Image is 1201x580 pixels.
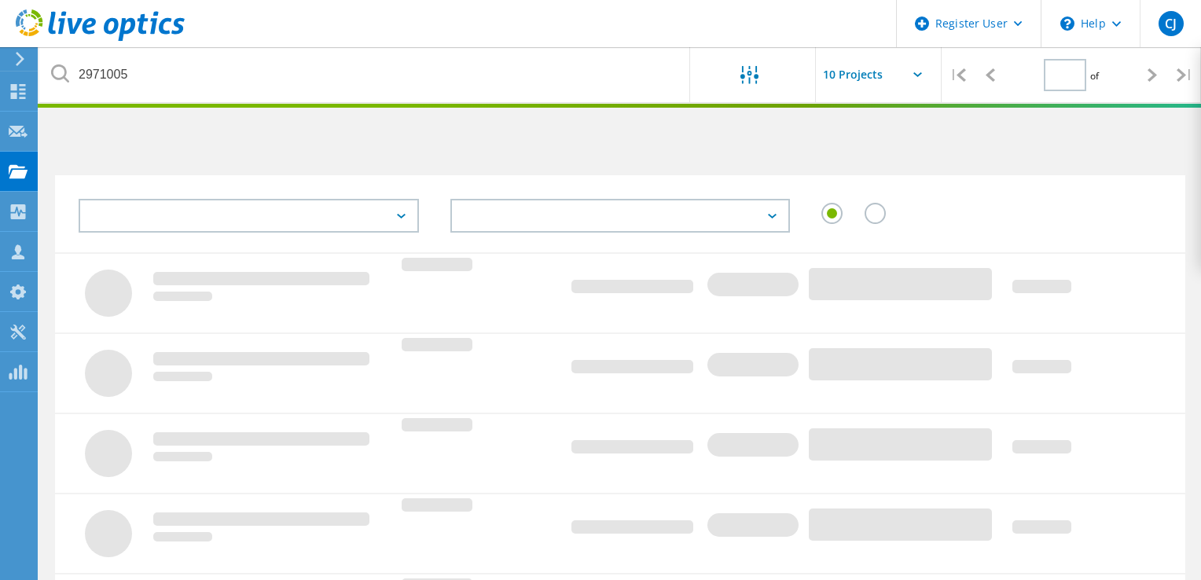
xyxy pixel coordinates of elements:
div: | [942,47,974,103]
div: | [1169,47,1201,103]
a: Live Optics Dashboard [16,33,185,44]
span: CJ [1165,17,1177,30]
svg: \n [1060,17,1074,31]
input: undefined [39,47,691,102]
span: of [1090,69,1099,83]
